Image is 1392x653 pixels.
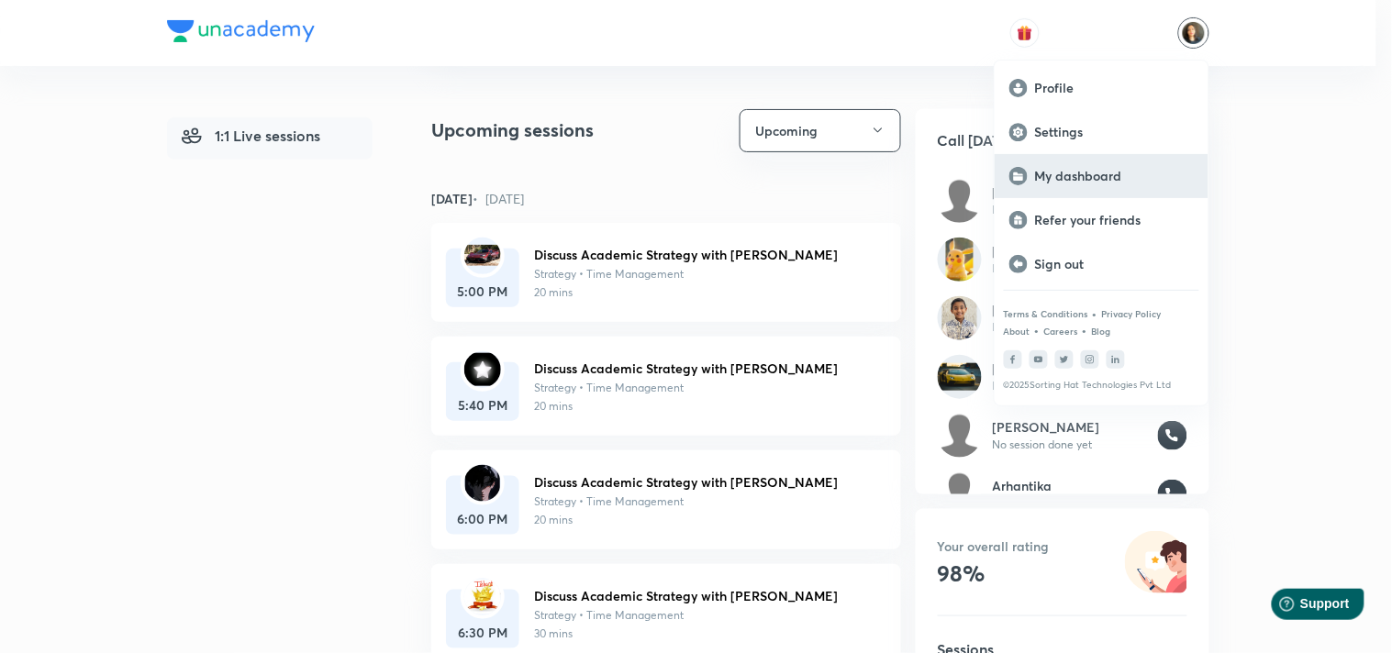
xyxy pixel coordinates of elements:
[995,154,1208,198] a: My dashboard
[1004,308,1088,319] a: Terms & Conditions
[995,110,1208,154] a: Settings
[1035,168,1194,184] p: My dashboard
[1004,380,1199,391] p: © 2025 Sorting Hat Technologies Pvt Ltd
[1082,322,1088,338] div: •
[1092,326,1111,337] a: Blog
[1044,326,1078,337] a: Careers
[995,198,1208,242] a: Refer your friends
[995,66,1208,110] a: Profile
[1092,305,1098,322] div: •
[1004,326,1030,337] a: About
[1035,256,1194,272] p: Sign out
[1035,80,1194,96] p: Profile
[1102,308,1162,319] a: Privacy Policy
[1034,322,1041,338] div: •
[1035,212,1194,228] p: Refer your friends
[1035,124,1194,140] p: Settings
[1229,581,1372,633] iframe: Help widget launcher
